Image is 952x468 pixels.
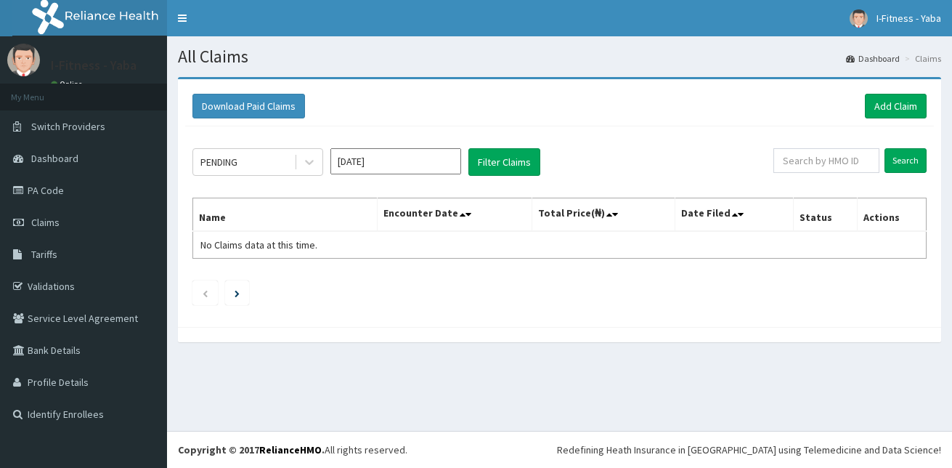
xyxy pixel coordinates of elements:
[876,12,941,25] span: I-Fitness - Yaba
[178,47,941,66] h1: All Claims
[192,94,305,118] button: Download Paid Claims
[865,94,927,118] a: Add Claim
[846,52,900,65] a: Dashboard
[259,443,322,456] a: RelianceHMO
[884,148,927,173] input: Search
[532,198,675,232] th: Total Price(₦)
[794,198,858,232] th: Status
[378,198,532,232] th: Encounter Date
[773,148,879,173] input: Search by HMO ID
[850,9,868,28] img: User Image
[51,79,86,89] a: Online
[193,198,378,232] th: Name
[200,238,317,251] span: No Claims data at this time.
[675,198,794,232] th: Date Filed
[235,286,240,299] a: Next page
[7,44,40,76] img: User Image
[202,286,208,299] a: Previous page
[557,443,941,457] div: Redefining Heath Insurance in [GEOGRAPHIC_DATA] using Telemedicine and Data Science!
[31,216,60,229] span: Claims
[200,155,237,169] div: PENDING
[178,443,325,456] strong: Copyright © 2017 .
[857,198,926,232] th: Actions
[167,431,952,468] footer: All rights reserved.
[31,152,78,165] span: Dashboard
[901,52,941,65] li: Claims
[51,59,137,72] p: I-Fitness - Yaba
[468,148,540,176] button: Filter Claims
[31,120,105,133] span: Switch Providers
[330,148,461,174] input: Select Month and Year
[31,248,57,261] span: Tariffs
